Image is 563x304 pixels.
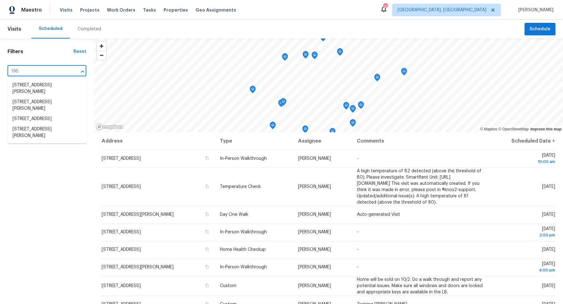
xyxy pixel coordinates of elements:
[488,132,555,150] th: Scheduled Date ↑
[220,156,267,161] span: In-Person Walkthrough
[357,169,481,205] span: A high temperature of 82 detected (above the threshold of 80). Please investigate. SmartRent Unit...
[298,230,331,234] span: [PERSON_NAME]
[493,232,555,238] div: 2:00 pm
[493,267,555,273] div: 4:00 pm
[480,127,497,131] a: Mapbox
[204,211,210,217] button: Copy Address
[97,42,106,51] button: Zoom in
[357,212,400,217] span: Auto-generated Visit
[204,229,210,235] button: Copy Address
[350,105,356,115] div: Map marker
[220,230,267,234] span: In-Person Walkthrough
[8,22,21,36] span: Visits
[542,284,555,288] span: [DATE]
[94,38,563,132] canvas: Map
[220,247,266,252] span: Home Health Checkup
[8,48,74,55] h1: Filters
[352,132,488,150] th: Comments
[398,7,486,13] span: [GEOGRAPHIC_DATA], [GEOGRAPHIC_DATA]
[102,284,141,288] span: [STREET_ADDRESS]
[195,7,236,13] span: Geo Assignments
[298,265,331,269] span: [PERSON_NAME]
[204,264,210,270] button: Copy Address
[298,185,331,189] span: [PERSON_NAME]
[278,99,284,109] div: Map marker
[78,26,101,32] div: Completed
[78,67,87,76] button: Close
[8,124,86,141] li: [STREET_ADDRESS][PERSON_NAME]
[204,283,210,288] button: Copy Address
[329,128,336,138] div: Map marker
[357,156,358,161] span: -
[374,74,380,84] div: Map marker
[350,119,356,129] div: Map marker
[8,80,86,97] li: [STREET_ADDRESS][PERSON_NAME]
[498,127,529,131] a: OpenStreetMap
[204,184,210,189] button: Copy Address
[493,262,555,273] span: [DATE]
[298,247,331,252] span: [PERSON_NAME]
[102,247,141,252] span: [STREET_ADDRESS]
[102,185,141,189] span: [STREET_ADDRESS]
[542,212,555,217] span: [DATE]
[516,7,554,13] span: [PERSON_NAME]
[358,101,364,111] div: Map marker
[8,97,86,114] li: [STREET_ADDRESS][PERSON_NAME]
[250,86,256,95] div: Map marker
[302,51,309,61] div: Map marker
[102,230,141,234] span: [STREET_ADDRESS]
[220,284,236,288] span: Custom
[312,52,318,61] div: Map marker
[96,123,123,130] a: Mapbox homepage
[74,48,86,55] div: Reset
[60,7,73,13] span: Visits
[493,159,555,165] div: 10:00 am
[298,156,331,161] span: [PERSON_NAME]
[357,230,358,234] span: -
[530,127,561,131] a: Improve this map
[220,265,267,269] span: In-Person Walkthrough
[401,68,407,78] div: Map marker
[530,25,550,33] span: Schedule
[204,155,210,161] button: Copy Address
[525,23,555,36] button: Schedule
[80,7,99,13] span: Projects
[357,265,358,269] span: -
[97,51,106,60] button: Zoom out
[357,277,483,294] span: Home will be sold on 10/2. Do a walk through and report any potential issues. Make sure all windo...
[383,4,388,10] div: 10
[298,284,331,288] span: [PERSON_NAME]
[270,122,276,131] div: Map marker
[320,34,326,43] div: Map marker
[215,132,293,150] th: Type
[298,212,331,217] span: [PERSON_NAME]
[102,212,174,217] span: [STREET_ADDRESS][PERSON_NAME]
[204,246,210,252] button: Copy Address
[107,7,135,13] span: Work Orders
[220,212,248,217] span: Day One Walk
[343,102,349,112] div: Map marker
[280,98,287,108] div: Map marker
[282,53,288,63] div: Map marker
[542,185,555,189] span: [DATE]
[102,156,141,161] span: [STREET_ADDRESS]
[164,7,188,13] span: Properties
[8,114,86,124] li: [STREET_ADDRESS]
[39,26,63,32] div: Scheduled
[101,132,215,150] th: Address
[8,67,69,76] input: Search for an address...
[21,7,42,13] span: Maestro
[302,125,308,135] div: Map marker
[102,265,174,269] span: [STREET_ADDRESS][PERSON_NAME]
[220,185,261,189] span: Temperature Check
[143,8,156,12] span: Tasks
[542,247,555,252] span: [DATE]
[493,153,555,165] span: [DATE]
[493,227,555,238] span: [DATE]
[357,247,358,252] span: -
[337,48,343,58] div: Map marker
[293,132,352,150] th: Assignee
